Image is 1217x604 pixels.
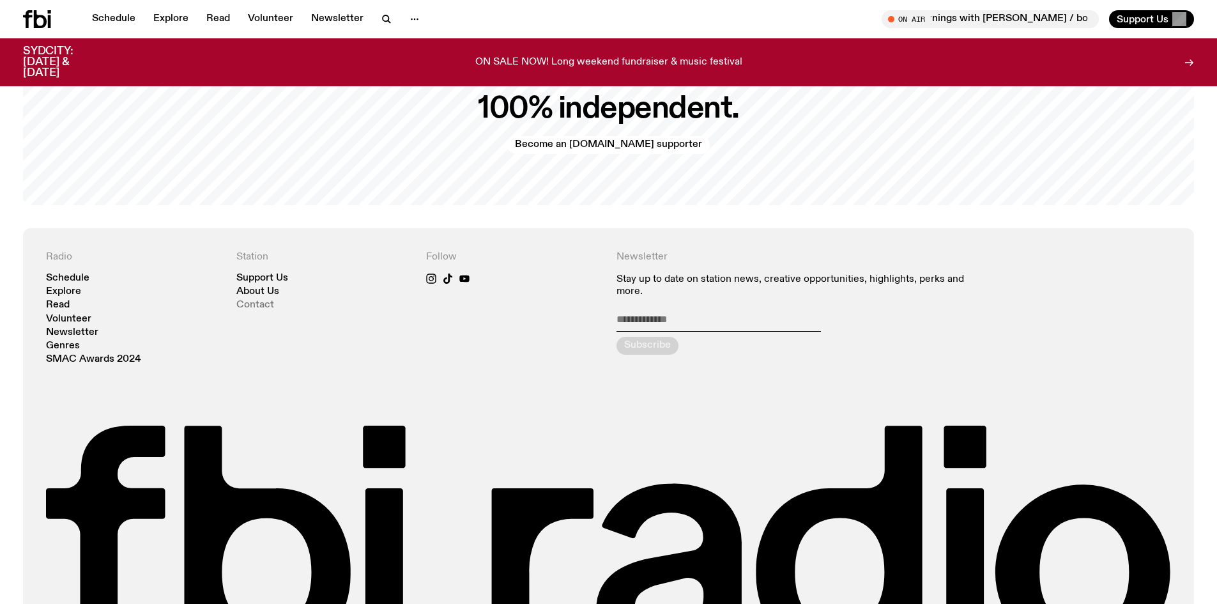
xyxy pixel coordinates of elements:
[46,300,70,310] a: Read
[616,274,981,298] p: Stay up to date on station news, creative opportunities, highlights, perks and more.
[236,300,274,310] a: Contact
[146,10,196,28] a: Explore
[303,10,371,28] a: Newsletter
[46,274,89,283] a: Schedule
[199,10,238,28] a: Read
[46,314,91,324] a: Volunteer
[426,251,601,263] h4: Follow
[240,10,301,28] a: Volunteer
[84,10,143,28] a: Schedule
[236,274,288,283] a: Support Us
[507,136,710,154] a: Become an [DOMAIN_NAME] supporter
[478,95,739,123] h2: 100% independent.
[46,355,141,364] a: SMAC Awards 2024
[616,251,981,263] h4: Newsletter
[475,57,742,68] p: ON SALE NOW! Long weekend fundraiser & music festival
[616,337,678,355] button: Subscribe
[1109,10,1194,28] button: Support Us
[46,251,221,263] h4: Radio
[236,251,411,263] h4: Station
[23,46,105,79] h3: SYDCITY: [DATE] & [DATE]
[46,328,98,337] a: Newsletter
[882,10,1099,28] button: On AirMornings with [PERSON_NAME] / booked and busy
[236,287,279,297] a: About Us
[46,341,80,351] a: Genres
[46,287,81,297] a: Explore
[1117,13,1168,25] span: Support Us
